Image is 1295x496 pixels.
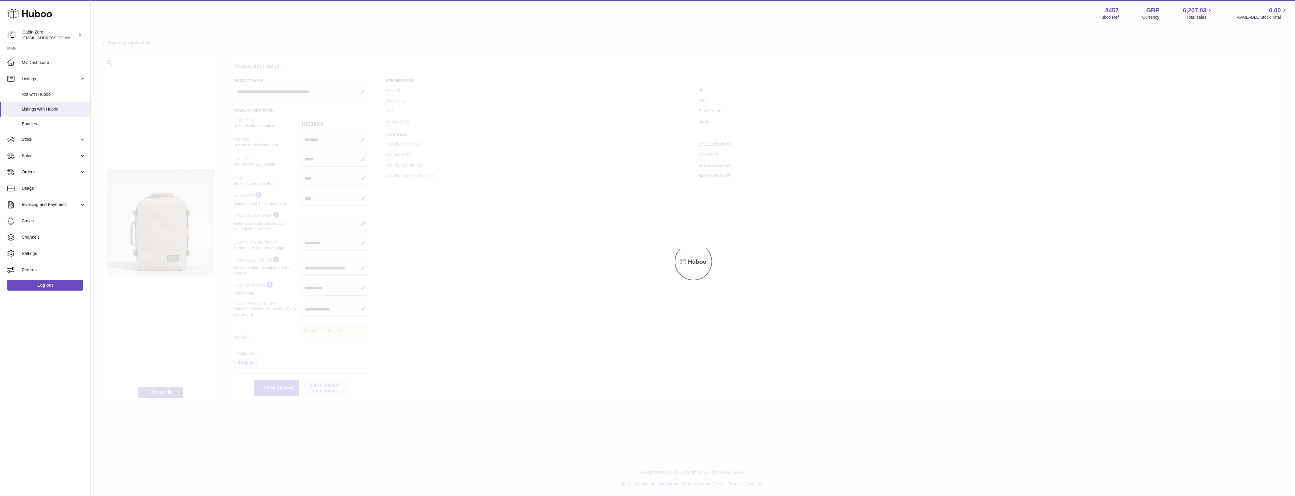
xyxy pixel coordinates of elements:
[22,106,86,112] span: Listings with Huboo
[1269,6,1281,14] span: 0.00
[22,234,86,240] span: Channels
[1186,14,1213,20] span: Total sales
[22,76,79,82] span: Listings
[1183,6,1213,20] a: 6,207.03 Total sales
[1183,6,1207,14] span: 6,207.03
[22,153,79,159] span: Sales
[1146,6,1159,14] strong: GBP
[1105,6,1119,14] strong: 8457
[22,202,79,208] span: Invoicing and Payments
[1237,6,1288,20] a: 0.00 AVAILABLE Stock Total
[1237,14,1288,20] span: AVAILABLE Stock Total
[22,60,86,66] span: My Dashboard
[1098,14,1119,20] div: Huboo Ref
[1142,14,1159,20] div: Currency
[22,137,79,142] span: Stock
[22,35,89,40] span: [EMAIL_ADDRESS][DOMAIN_NAME]
[22,251,86,256] span: Settings
[22,121,86,127] span: Bundles
[22,218,86,224] span: Cases
[22,29,77,41] div: Cabin Zero
[7,280,83,291] a: Log out
[22,169,79,175] span: Orders
[22,92,86,97] span: Not with Huboo
[22,185,86,191] span: Usage
[7,31,16,40] img: internalAdmin-8457@internal.huboo.com
[22,267,86,273] span: Returns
